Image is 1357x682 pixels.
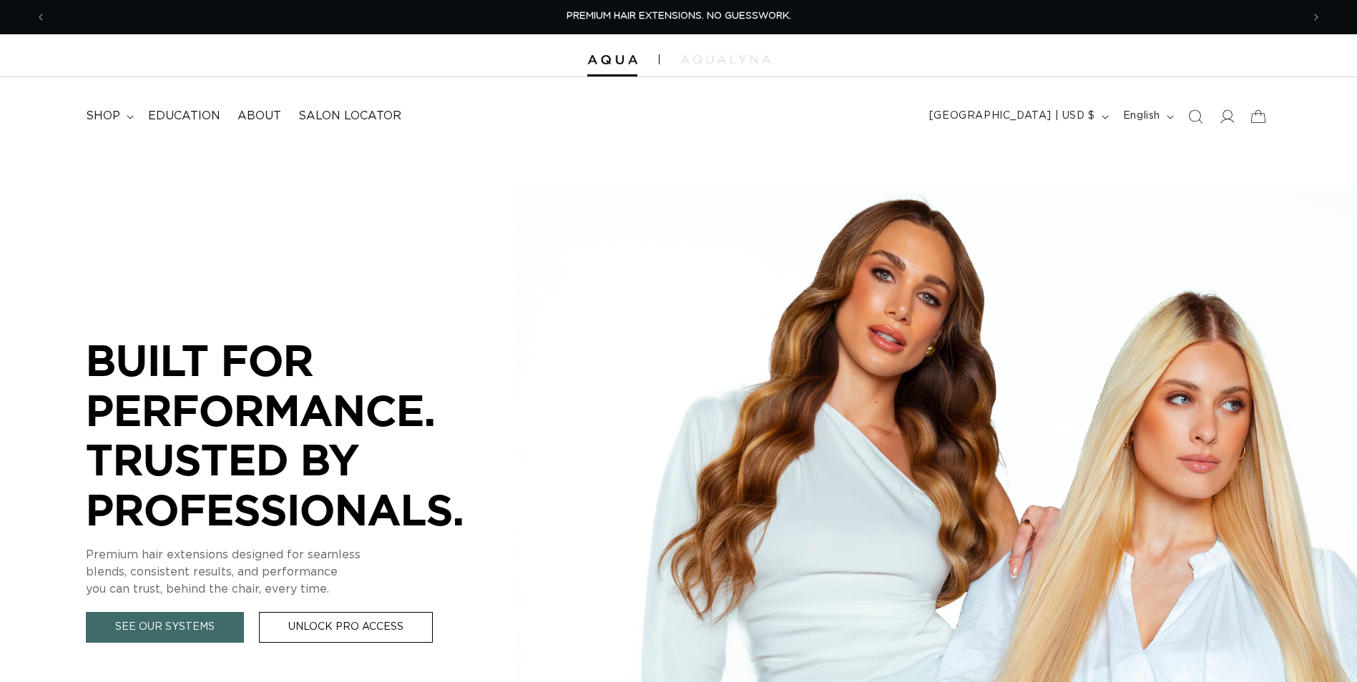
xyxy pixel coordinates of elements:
a: About [229,100,290,132]
summary: Search [1180,101,1211,132]
a: See Our Systems [86,612,244,643]
span: English [1123,109,1160,124]
img: aqualyna.com [681,55,770,64]
button: Next announcement [1300,4,1332,31]
img: Aqua Hair Extensions [587,55,637,65]
a: Unlock Pro Access [259,612,433,643]
span: PREMIUM HAIR EXTENSIONS. NO GUESSWORK. [567,11,791,21]
a: Education [139,100,229,132]
span: [GEOGRAPHIC_DATA] | USD $ [929,109,1095,124]
p: Premium hair extensions designed for seamless blends, consistent results, and performance you can... [86,546,515,598]
span: Salon Locator [298,109,401,124]
button: Previous announcement [25,4,57,31]
button: English [1114,103,1180,130]
span: Education [148,109,220,124]
span: shop [86,109,120,124]
button: [GEOGRAPHIC_DATA] | USD $ [921,103,1114,130]
p: BUILT FOR PERFORMANCE. TRUSTED BY PROFESSIONALS. [86,335,515,534]
span: About [237,109,281,124]
summary: shop [77,100,139,132]
a: Salon Locator [290,100,410,132]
